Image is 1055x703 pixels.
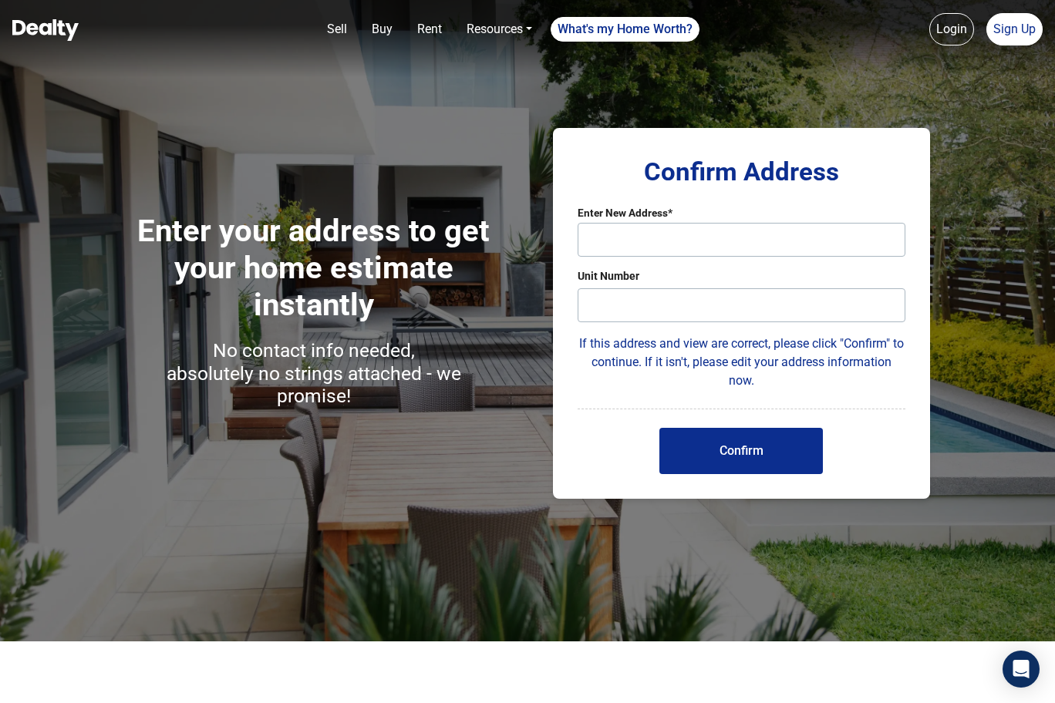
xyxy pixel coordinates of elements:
[578,153,905,191] div: Confirm Address
[8,657,54,703] iframe: BigID CMP Widget
[137,213,490,414] h1: Enter your address to get your home estimate instantly
[551,17,699,42] a: What's my Home Worth?
[460,14,538,45] a: Resources
[12,19,79,41] img: Dealty - Buy, Sell & Rent Homes
[366,14,399,45] a: Buy
[411,14,448,45] a: Rent
[659,428,824,474] button: Confirm
[137,339,490,408] h3: No contact info needed, absolutely no strings attached - we promise!
[321,14,353,45] a: Sell
[1003,651,1040,688] div: Open Intercom Messenger
[578,335,905,390] p: If this address and view are correct, please click "Confirm" to continue. If it isn't, please edi...
[578,268,905,284] label: Unit Number
[578,207,905,219] label: Enter New Address*
[929,13,974,45] a: Login
[986,13,1043,45] a: Sign Up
